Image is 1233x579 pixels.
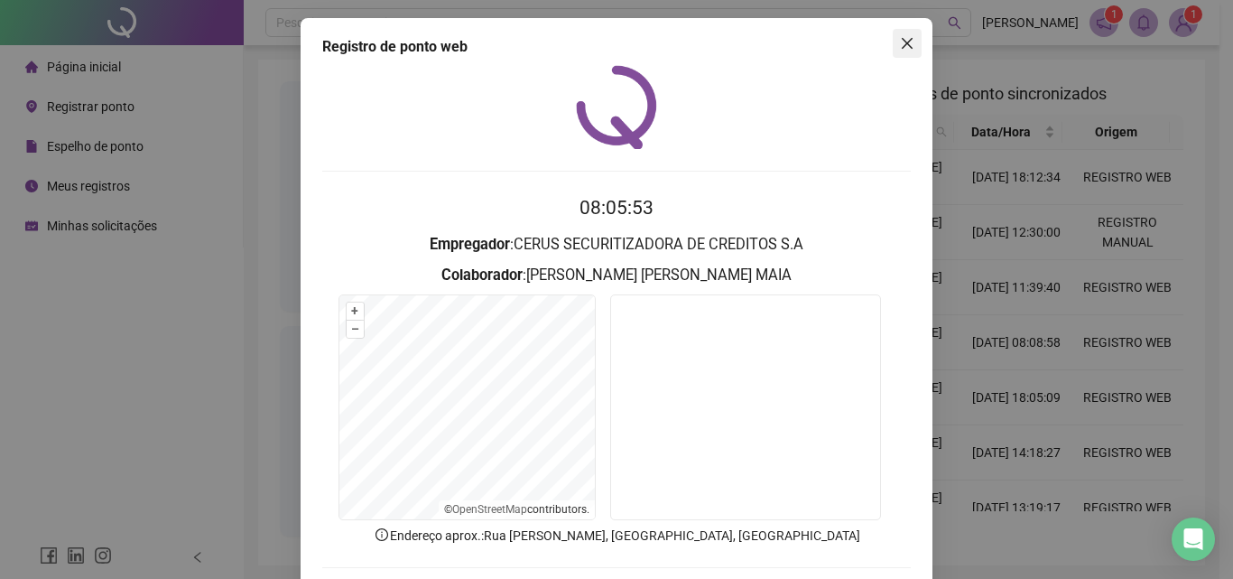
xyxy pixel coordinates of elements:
[374,527,390,543] span: info-circle
[893,29,922,58] button: Close
[576,65,657,149] img: QRPoint
[900,36,914,51] span: close
[322,233,911,257] h3: : CERUS SECURITIZADORA DE CREDITOS S.A
[322,526,911,546] p: Endereço aprox. : Rua [PERSON_NAME], [GEOGRAPHIC_DATA], [GEOGRAPHIC_DATA]
[444,503,589,516] li: © contributors.
[322,264,911,287] h3: : [PERSON_NAME] [PERSON_NAME] MAIA
[441,266,523,284] strong: Colaborador
[322,36,911,58] div: Registro de ponto web
[579,197,654,219] time: 08:05:53
[347,303,364,320] button: +
[452,503,527,516] a: OpenStreetMap
[430,236,510,253] strong: Empregador
[1172,518,1215,561] div: Open Intercom Messenger
[347,321,364,338] button: –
